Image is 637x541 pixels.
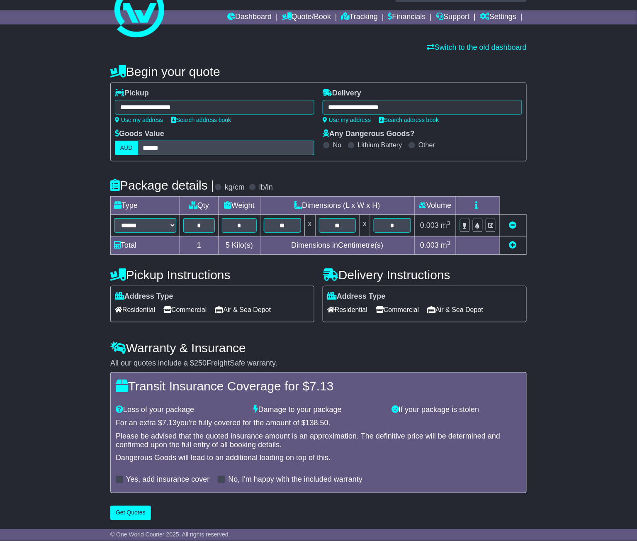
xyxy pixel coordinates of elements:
label: AUD [115,141,138,155]
div: Please be advised that the quoted insurance amount is an approximation. The definitive price will... [116,432,521,450]
h4: Transit Insurance Coverage for $ [116,379,521,393]
label: Pickup [115,89,149,98]
label: Address Type [115,292,173,301]
label: Delivery [323,89,361,98]
label: No, I'm happy with the included warranty [228,475,362,485]
label: Address Type [327,292,386,301]
h4: Pickup Instructions [110,268,314,282]
a: Switch to the old dashboard [427,43,527,51]
span: Air & Sea Depot [428,303,484,316]
a: Use my address [115,117,163,123]
td: Weight [219,197,260,215]
td: Qty [180,197,219,215]
label: lb/in [259,183,273,192]
h4: Warranty & Insurance [110,341,527,355]
sup: 3 [447,240,450,246]
td: Total [111,236,180,255]
a: Search address book [379,117,439,123]
label: Any Dangerous Goods? [323,129,415,139]
label: No [333,141,341,149]
a: Search address book [171,117,231,123]
a: Add new item [509,241,517,249]
span: 138.50 [306,419,328,427]
label: Goods Value [115,129,164,139]
a: Quote/Book [282,10,331,24]
span: 5 [226,241,230,249]
span: Commercial [163,303,207,316]
div: If your package is stolen [387,405,525,414]
td: Type [111,197,180,215]
td: Dimensions (L x W x H) [260,197,414,215]
sup: 3 [447,220,450,226]
h4: Delivery Instructions [323,268,527,282]
td: Dimensions in Centimetre(s) [260,236,414,255]
span: 7.13 [162,419,177,427]
td: 1 [180,236,219,255]
div: For an extra $ you're fully covered for the amount of $ . [116,419,521,428]
td: x [360,215,370,236]
span: 7.13 [309,379,333,393]
button: Get Quotes [110,506,151,520]
td: Kilo(s) [219,236,260,255]
label: Other [418,141,435,149]
a: Dashboard [227,10,272,24]
span: 250 [194,359,207,367]
a: Support [436,10,470,24]
a: Tracking [341,10,378,24]
label: Yes, add insurance cover [126,475,209,485]
div: Dangerous Goods will lead to an additional loading on top of this. [116,454,521,463]
span: m [441,241,450,249]
td: Volume [414,197,456,215]
span: Air & Sea Depot [215,303,271,316]
a: Remove this item [509,221,517,229]
a: Settings [480,10,516,24]
span: Residential [115,303,155,316]
div: Damage to your package [250,405,388,414]
label: Lithium Battery [358,141,402,149]
span: m [441,221,450,229]
label: kg/cm [225,183,245,192]
span: 0.003 [420,241,439,249]
a: Financials [388,10,426,24]
span: 0.003 [420,221,439,229]
span: Residential [327,303,367,316]
td: x [304,215,315,236]
div: All our quotes include a $ FreightSafe warranty. [110,359,527,368]
div: Loss of your package [112,405,250,414]
span: Commercial [376,303,419,316]
h4: Package details | [110,178,214,192]
h4: Begin your quote [110,65,527,78]
a: Use my address [323,117,371,123]
span: © One World Courier 2025. All rights reserved. [110,531,230,538]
